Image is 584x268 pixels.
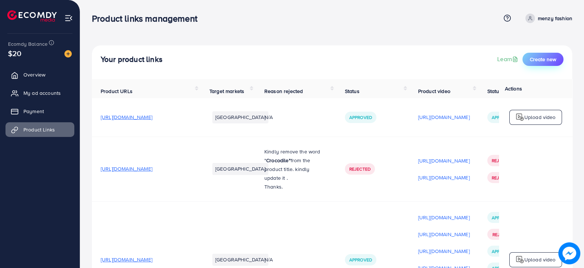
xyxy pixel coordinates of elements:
[264,113,273,121] span: N/A
[5,122,74,137] a: Product Links
[8,40,48,48] span: Ecomdy Balance
[101,88,133,95] span: Product URLs
[5,67,74,82] a: Overview
[522,14,572,23] a: menzy fashion
[23,126,55,133] span: Product Links
[291,157,292,164] span: f
[8,48,21,59] span: $20
[492,215,514,221] span: Approved
[5,104,74,119] a: Payment
[209,88,244,95] span: Target markets
[212,111,268,123] li: [GEOGRAPHIC_DATA]
[418,247,470,256] p: [URL][DOMAIN_NAME]
[418,213,470,222] p: [URL][DOMAIN_NAME]
[522,53,563,66] button: Create new
[418,230,470,239] p: [URL][DOMAIN_NAME]
[212,254,268,265] li: [GEOGRAPHIC_DATA]
[264,147,327,182] p: Kindly remove the word "
[505,85,522,92] span: Actions
[5,86,74,100] a: My ad accounts
[418,88,450,95] span: Product video
[101,256,152,263] span: [URL][DOMAIN_NAME]
[101,165,152,172] span: [URL][DOMAIN_NAME]
[492,248,514,254] span: Approved
[497,55,520,63] a: Learn
[64,50,72,57] img: image
[264,183,283,190] span: Thanks.
[92,13,203,24] h3: Product links management
[492,157,513,164] span: Rejected
[516,255,524,264] img: logo
[349,114,372,120] span: Approved
[558,242,580,264] img: image
[64,14,73,22] img: menu
[524,113,556,122] p: Upload video
[530,56,556,63] span: Create new
[418,173,470,182] p: [URL][DOMAIN_NAME]
[266,157,291,164] strong: Crocodile"
[349,257,372,263] span: Approved
[492,175,513,181] span: Rejected
[212,163,268,175] li: [GEOGRAPHIC_DATA]
[264,157,310,182] span: rom the product title. kindly update it .
[101,113,152,121] span: [URL][DOMAIN_NAME]
[23,89,61,97] span: My ad accounts
[23,108,44,115] span: Payment
[418,113,470,122] p: [URL][DOMAIN_NAME]
[538,14,572,23] p: menzy fashion
[23,71,45,78] span: Overview
[418,156,470,165] p: [URL][DOMAIN_NAME]
[487,88,516,95] span: Status video
[524,255,556,264] p: Upload video
[345,88,360,95] span: Status
[101,55,163,64] h4: Your product links
[349,166,371,172] span: Rejected
[492,231,514,238] span: Rejected
[492,114,514,120] span: Approved
[7,10,57,22] img: logo
[264,88,303,95] span: Reason rejected
[264,256,273,263] span: N/A
[516,113,524,122] img: logo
